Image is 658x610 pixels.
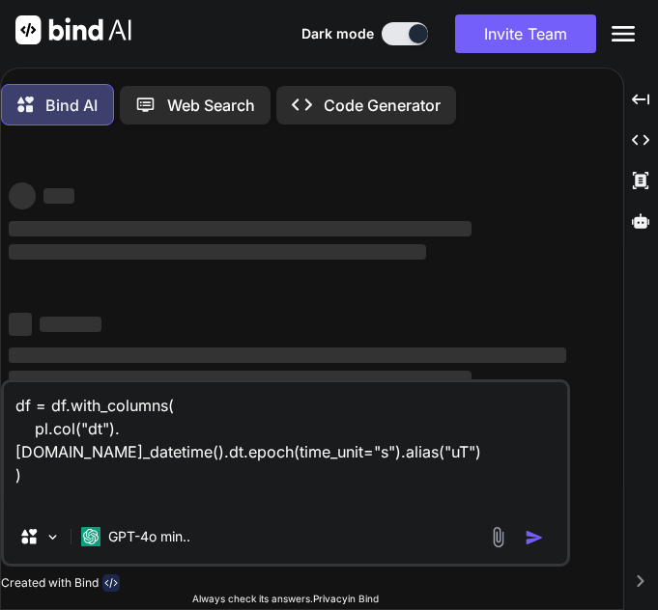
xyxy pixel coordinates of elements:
[4,382,567,510] textarea: df = df.with_columns( pl.col("dt").[DOMAIN_NAME]_datetime().dt.epoch(time_unit="s").alias("uT") )
[9,371,472,386] span: ‌
[301,24,374,43] span: Dark mode
[167,94,255,117] p: Web Search
[81,527,100,546] img: GPT-4o mini
[108,527,190,546] p: GPT-4o min..
[1,592,570,606] p: Always check its answers. in Bind
[324,94,441,117] p: Code Generator
[44,529,61,545] img: Pick Models
[455,14,596,53] button: Invite Team
[102,574,120,592] img: bind-logo
[9,244,426,260] span: ‌
[45,94,98,117] p: Bind AI
[1,575,99,591] p: Created with Bind
[9,313,32,336] span: ‌
[43,188,74,204] span: ‌
[525,528,544,547] img: icon
[9,347,566,363] span: ‌
[487,526,509,548] img: attachment
[9,182,36,209] span: ‌
[15,15,131,44] img: Bind AI
[313,593,348,604] span: Privacy
[9,221,472,236] span: ‌
[40,317,101,332] span: ‌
